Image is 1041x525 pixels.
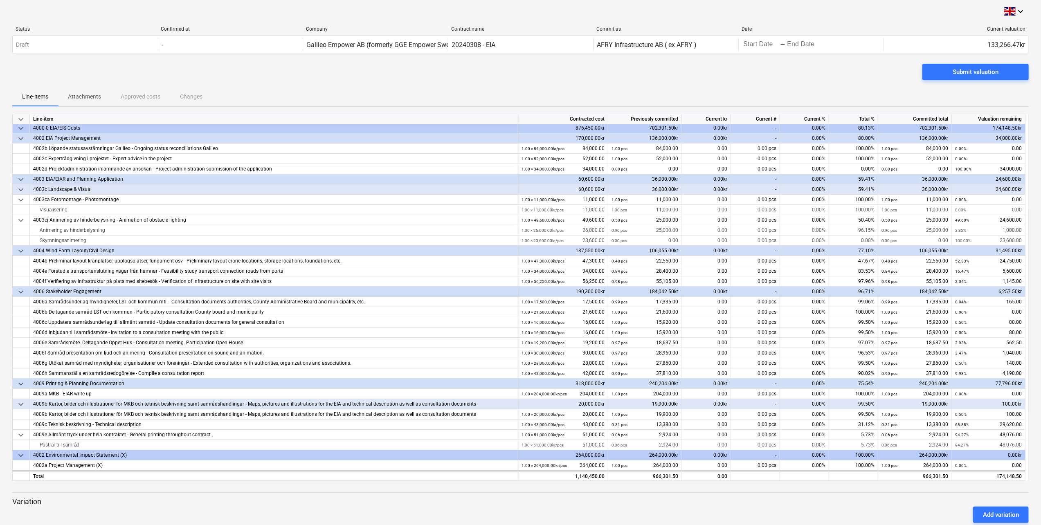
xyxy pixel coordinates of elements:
div: 0.00 [682,205,731,215]
div: 60,600.00kr [518,174,608,184]
div: 11,000.00 [612,195,678,205]
div: 0.00 [682,215,731,225]
div: 25,000.00 [612,225,678,236]
small: 1.00 pcs [881,157,897,161]
div: 0.00% [780,133,829,144]
div: 0.00% [780,297,829,307]
div: 0.00% [780,338,829,348]
small: 1.00 × 26,000.00kr / pcs [522,228,564,233]
div: 24,600.00 [955,215,1022,225]
div: 34,000.00 [955,164,1022,174]
small: 100.00% [955,167,971,171]
div: 240,204.00kr [608,379,682,389]
div: 99.50% [829,328,878,338]
div: 0.00kr [682,379,731,389]
div: 99.50% [829,399,878,409]
small: 1.00 × 49,600.00kr / pcs [522,218,564,222]
div: 0.00% [780,174,829,184]
div: 100.00% [829,389,878,399]
div: 0.00 pcs [731,348,780,358]
div: 50.40% [829,215,878,225]
div: 4004 Wind Farm Layout/Civil Design [33,246,515,256]
div: 99.50% [829,358,878,368]
div: 52,000.00 [522,154,605,164]
div: - [731,246,780,256]
div: 0.00 pcs [731,338,780,348]
div: 11,000.00 [522,195,605,205]
small: 1.00 × 11,000.00kr / pcs [522,208,564,212]
div: 0.00% [780,225,829,236]
div: 99.06% [829,297,878,307]
span: keyboard_arrow_down [16,185,26,195]
div: 0.00% [780,328,829,338]
div: 11,000.00 [522,205,605,215]
div: Current valuation [887,26,1025,32]
small: 0.00 pcs [881,167,897,171]
div: 0.00 [682,471,731,481]
div: 264,000.00kr [878,450,952,460]
div: 966,301.50 [878,471,952,481]
div: 84,000.00 [522,144,605,154]
button: Add variation [973,507,1029,523]
span: keyboard_arrow_down [16,399,26,409]
div: 0.00 [955,144,1022,154]
div: 0.00 [682,409,731,420]
div: 96.15% [829,225,878,236]
div: Submit valuation [953,67,998,77]
div: 36,000.00kr [608,184,682,195]
div: 0.00% [780,205,829,215]
div: 702,301.50kr [608,123,682,133]
div: 0.00 pcs [731,256,780,266]
div: 0.00 pcs [731,205,780,215]
div: - [731,399,780,409]
small: 0.96 pcs [612,228,627,233]
div: 22,550.00 [612,256,678,266]
div: AFRY Infrastructure AB ( ex AFRY ) [597,41,697,49]
div: 0.00% [780,246,829,256]
div: 0.00 pcs [731,389,780,399]
div: 0.00 [682,266,731,276]
input: End Date [786,39,824,50]
small: 1.00 × 23,600.00kr / pcs [522,238,564,243]
div: 0.00kr [952,450,1025,460]
div: 0.00 [682,420,731,430]
div: 0.00 pcs [731,164,780,174]
small: 49.60% [955,218,969,222]
small: 0.00% [955,157,967,161]
div: 96.53% [829,348,878,358]
div: 0.00 [881,236,948,246]
div: 0.00 [612,164,678,174]
div: 136,000.00kr [878,133,952,144]
div: 0.00kr [682,174,731,184]
div: 0.00 pcs [731,297,780,307]
small: 0.50 pcs [881,218,897,222]
div: 0.00% [780,430,829,440]
div: - [731,133,780,144]
div: 0.00% [780,307,829,317]
div: 6,257.50kr [952,287,1025,297]
small: 1.00 pcs [881,208,897,212]
div: Confirmed at [161,26,299,32]
div: 0.00% [780,358,829,368]
div: 0.00% [780,123,829,133]
div: 240,204.00kr [878,379,952,389]
div: 0.00kr [682,184,731,195]
div: 0.00 pcs [731,236,780,246]
span: keyboard_arrow_down [16,114,26,124]
div: 0.00 pcs [731,440,780,450]
div: Add variation [983,509,1019,520]
div: 100.00% [829,450,878,460]
div: Total [30,471,518,481]
div: 702,301.50kr [878,123,952,133]
div: Commit as [596,26,735,32]
div: 0.00% [780,276,829,287]
div: 24,600.00kr [952,174,1025,184]
div: 11,000.00 [612,205,678,215]
div: 100.00% [829,460,878,471]
div: 1,000.00 [955,225,1022,236]
div: 0.00% [780,379,829,389]
div: 0.00 pcs [731,368,780,379]
div: - [731,287,780,297]
div: Visualisering [33,205,515,215]
div: Contracted cost [518,114,608,124]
